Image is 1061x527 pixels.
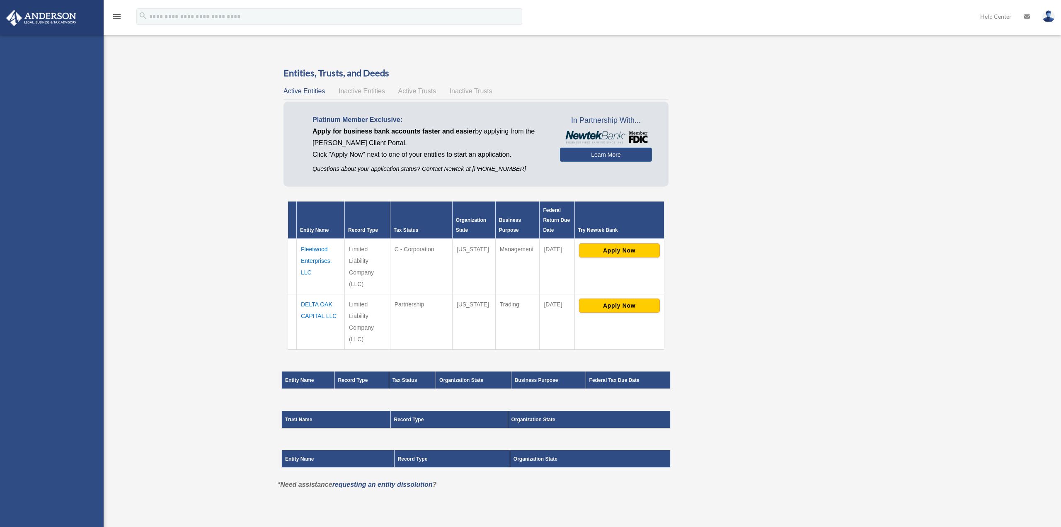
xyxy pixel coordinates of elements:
th: Organization State [508,411,670,428]
th: Business Purpose [495,202,540,239]
span: Active Entities [283,87,325,95]
span: Active Trusts [398,87,436,95]
i: menu [112,12,122,22]
th: Entity Name [282,372,335,389]
th: Organization State [510,450,670,468]
img: Anderson Advisors Platinum Portal [4,10,79,26]
td: [DATE] [540,239,574,294]
th: Tax Status [389,372,436,389]
th: Federal Tax Due Date [586,372,670,389]
a: requesting an entity dissolution [332,481,433,488]
a: Learn More [560,148,652,162]
th: Record Type [390,411,508,428]
th: Tax Status [390,202,452,239]
td: C - Corporation [390,239,452,294]
em: *Need assistance ? [278,481,436,488]
td: [DATE] [540,294,574,350]
th: Record Type [334,372,389,389]
td: [US_STATE] [452,239,495,294]
a: menu [112,15,122,22]
td: [US_STATE] [452,294,495,350]
span: Inactive Entities [339,87,385,95]
img: User Pic [1042,10,1055,22]
td: Fleetwood Enterprises, LLC [297,239,345,294]
th: Trust Name [282,411,391,428]
img: NewtekBankLogoSM.png [564,131,647,143]
p: Click "Apply Now" next to one of your entities to start an application. [312,149,547,160]
button: Apply Now [579,243,660,257]
td: DELTA OAK CAPITAL LLC [297,294,345,350]
th: Entity Name [282,450,395,468]
td: Management [495,239,540,294]
p: by applying from the [PERSON_NAME] Client Portal. [312,126,547,149]
th: Federal Return Due Date [540,202,574,239]
span: Apply for business bank accounts faster and easier [312,128,475,135]
button: Apply Now [579,299,660,313]
th: Organization State [436,372,511,389]
td: Limited Liability Company (LLC) [345,239,390,294]
th: Entity Name [297,202,345,239]
th: Business Purpose [511,372,586,389]
td: Partnership [390,294,452,350]
div: Try Newtek Bank [578,225,661,235]
th: Record Type [394,450,510,468]
span: In Partnership With... [560,114,652,127]
i: search [138,11,148,20]
td: Limited Liability Company (LLC) [345,294,390,350]
p: Questions about your application status? Contact Newtek at [PHONE_NUMBER] [312,164,547,174]
span: Inactive Trusts [450,87,492,95]
h3: Entities, Trusts, and Deeds [283,67,669,80]
th: Record Type [345,202,390,239]
th: Organization State [452,202,495,239]
td: Trading [495,294,540,350]
p: Platinum Member Exclusive: [312,114,547,126]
